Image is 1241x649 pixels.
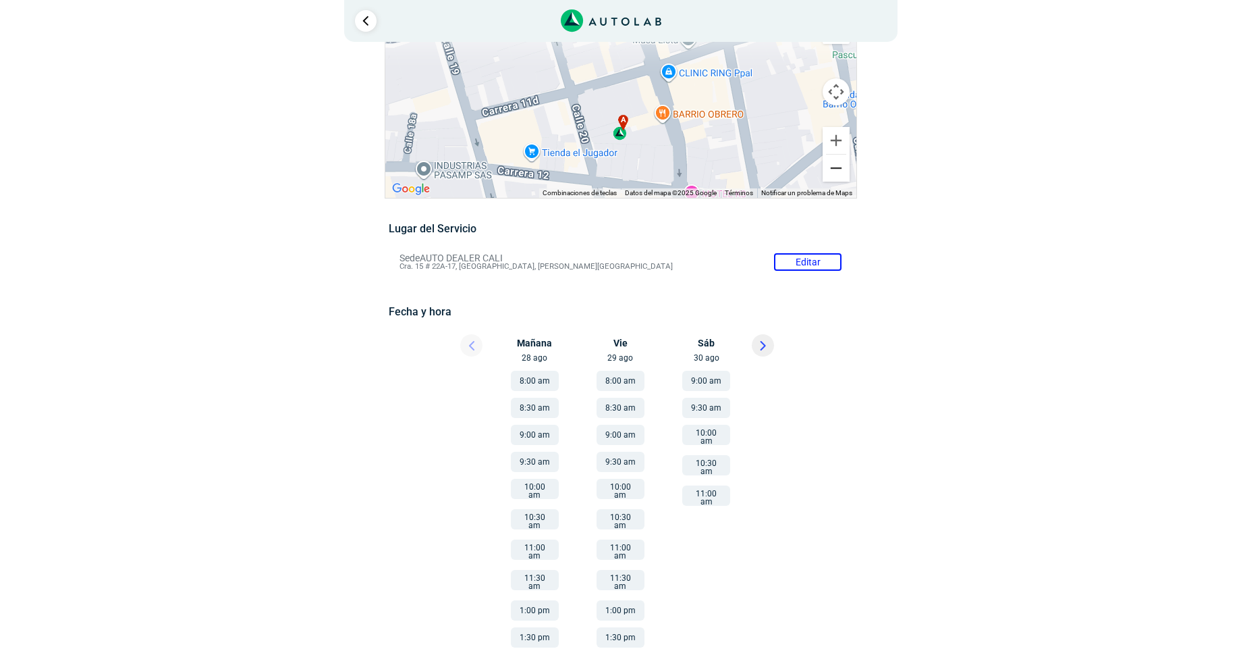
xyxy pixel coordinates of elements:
[511,570,559,590] button: 11:30 am
[682,425,730,445] button: 10:00 am
[389,180,433,198] a: Abre esta zona en Google Maps (se abre en una nueva ventana)
[597,371,644,391] button: 8:00 am
[823,127,850,154] button: Ampliar
[597,452,644,472] button: 9:30 am
[355,10,377,32] a: Ir al paso anterior
[597,509,644,529] button: 10:30 am
[389,305,852,318] h5: Fecha y hora
[725,189,753,197] a: Términos (se abre en una nueva pestaña)
[597,600,644,621] button: 1:00 pm
[511,398,559,418] button: 8:30 am
[543,188,617,198] button: Combinaciones de teclas
[561,14,661,26] a: Link al sitio de autolab
[682,398,730,418] button: 9:30 am
[682,371,730,391] button: 9:00 am
[597,540,644,560] button: 11:00 am
[597,479,644,499] button: 10:00 am
[597,398,644,418] button: 8:30 am
[682,455,730,475] button: 10:30 am
[597,627,644,648] button: 1:30 pm
[511,452,559,472] button: 9:30 am
[389,222,852,235] h5: Lugar del Servicio
[682,486,730,506] button: 11:00 am
[625,189,717,197] span: Datos del mapa ©2025 Google
[389,180,433,198] img: Google
[511,509,559,529] button: 10:30 am
[597,570,644,590] button: 11:30 am
[511,627,559,648] button: 1:30 pm
[511,540,559,560] button: 11:00 am
[511,425,559,445] button: 9:00 am
[511,479,559,499] button: 10:00 am
[597,425,644,445] button: 9:00 am
[511,371,559,391] button: 8:00 am
[511,600,559,621] button: 1:00 pm
[823,78,850,105] button: Controles de visualización del mapa
[620,115,626,126] span: a
[823,155,850,182] button: Reducir
[761,189,852,197] a: Notificar un problema de Maps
